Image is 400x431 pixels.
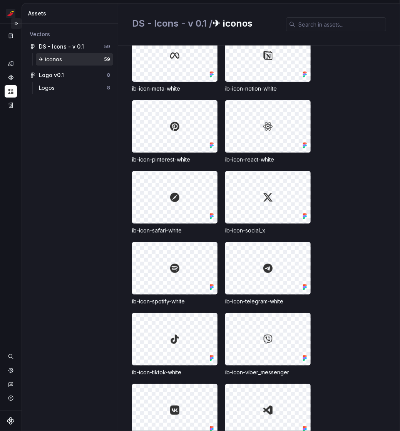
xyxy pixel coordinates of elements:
button: Search ⌘K [5,350,17,363]
a: Logo v0.18 [27,69,113,81]
img: 55604660-494d-44a9-beb2-692398e9940a.png [6,9,15,18]
div: ib-icon-safari-white [132,227,218,234]
a: Documentation [5,30,17,42]
div: ib-icon-pinterest-white [132,156,218,163]
div: 8 [107,72,110,78]
h2: ✈︎ iconos [132,17,253,30]
div: ib-icon-tiktok-white [132,369,218,376]
div: Vectors [30,30,110,38]
div: ✈︎ iconos [39,56,65,63]
a: Settings [5,364,17,377]
div: Logo v0.1 [39,71,64,79]
div: 59 [104,44,110,50]
a: Design tokens [5,57,17,70]
div: Assets [28,10,115,17]
div: ib-icon-viber_messenger [225,369,311,376]
div: 59 [104,56,110,62]
div: ib-icon-meta-white [132,85,218,93]
div: Logos [39,84,58,92]
svg: Supernova Logo [7,417,15,425]
a: DS - Icons - v 0.159 [27,40,113,53]
a: Logos8 [36,82,113,94]
div: ib-icon-spotify-white [132,298,218,305]
span: DS - Icons - v 0.1 / [132,18,213,29]
div: ib-icon-telegram-white [225,298,311,305]
a: Storybook stories [5,99,17,111]
input: Search in assets... [295,17,386,31]
a: ✈︎ iconos59 [36,53,113,66]
a: Assets [5,85,17,98]
div: 8 [107,85,110,91]
button: Contact support [5,378,17,391]
div: ib-icon-notion-white [225,85,311,93]
button: Expand sidebar [11,18,22,29]
div: ib-icon-social_x [225,227,311,234]
a: Components [5,71,17,84]
div: DS - Icons - v 0.1 [39,43,84,51]
div: ib-icon-react-white [225,156,311,163]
